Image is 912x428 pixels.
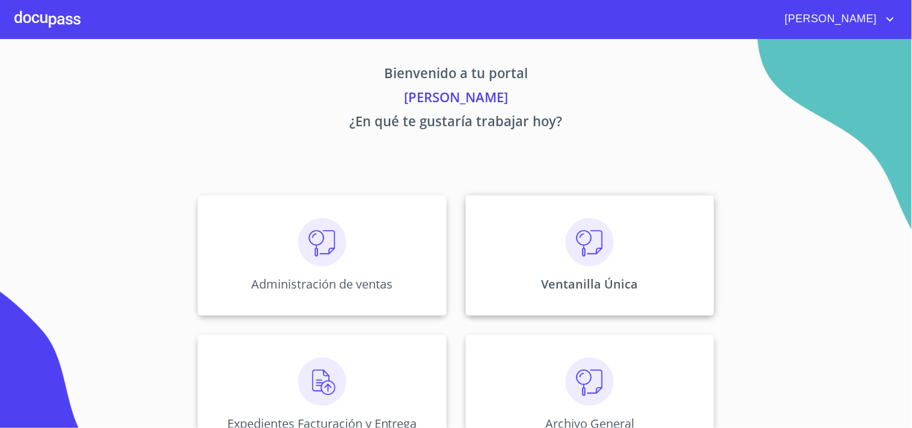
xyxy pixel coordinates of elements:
[251,276,393,292] p: Administración de ventas
[86,63,827,87] p: Bienvenido a tu portal
[86,111,827,135] p: ¿En qué te gustaría trabajar hoy?
[298,358,346,406] img: carga.png
[776,10,883,29] span: [PERSON_NAME]
[566,358,614,406] img: consulta.png
[566,218,614,266] img: consulta.png
[298,218,346,266] img: consulta.png
[542,276,638,292] p: Ventanilla Única
[776,10,898,29] button: account of current user
[86,87,827,111] p: [PERSON_NAME]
